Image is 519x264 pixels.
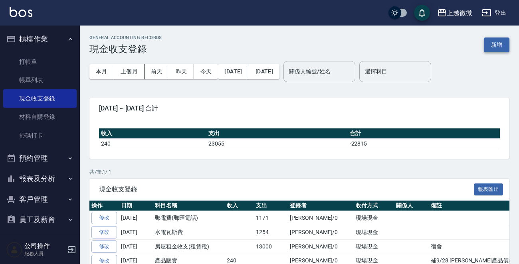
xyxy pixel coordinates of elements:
[414,5,430,21] button: save
[3,126,77,145] a: 掃碼打卡
[3,89,77,108] a: 現金收支登錄
[6,242,22,258] img: Person
[10,7,32,17] img: Logo
[99,128,206,139] th: 收入
[354,225,394,240] td: 現場現金
[114,64,145,79] button: 上個月
[99,104,500,112] span: [DATE] ~ [DATE] 合計
[254,211,288,225] td: 1171
[153,225,225,240] td: 水電瓦斯費
[354,239,394,254] td: 現場現金
[89,168,509,175] p: 共 7 筆, 1 / 1
[24,250,65,257] p: 服務人員
[3,108,77,126] a: 材料自購登錄
[288,239,354,254] td: [PERSON_NAME]/0
[3,189,77,210] button: 客戶管理
[119,239,153,254] td: [DATE]
[394,201,429,211] th: 關係人
[99,138,206,149] td: 240
[3,29,77,49] button: 櫃檯作業
[447,8,472,18] div: 上越微微
[3,71,77,89] a: 帳單列表
[288,201,354,211] th: 登錄者
[348,138,500,149] td: -22815
[474,183,503,196] button: 報表匯出
[91,226,117,238] a: 修改
[434,5,475,21] button: 上越微微
[3,53,77,71] a: 打帳單
[89,201,119,211] th: 操作
[249,64,279,79] button: [DATE]
[89,43,162,55] h3: 現金收支登錄
[288,225,354,240] td: [PERSON_NAME]/0
[169,64,194,79] button: 昨天
[119,225,153,240] td: [DATE]
[206,128,347,139] th: 支出
[254,201,288,211] th: 支出
[479,6,509,20] button: 登出
[254,225,288,240] td: 1254
[89,35,162,40] h2: GENERAL ACCOUNTING RECORDS
[225,201,254,211] th: 收入
[3,209,77,230] button: 員工及薪資
[484,37,509,52] button: 新增
[91,212,117,224] a: 修改
[3,230,77,251] button: 商品管理
[99,185,474,193] span: 現金收支登錄
[145,64,169,79] button: 前天
[484,41,509,48] a: 新增
[91,240,117,253] a: 修改
[206,138,347,149] td: 23055
[218,64,249,79] button: [DATE]
[354,211,394,225] td: 現場現金
[153,211,225,225] td: 郵電費(郵匯電話)
[89,64,114,79] button: 本月
[348,128,500,139] th: 合計
[3,148,77,169] button: 預約管理
[254,239,288,254] td: 13000
[474,185,503,193] a: 報表匯出
[3,168,77,189] button: 報表及分析
[119,201,153,211] th: 日期
[354,201,394,211] th: 收付方式
[119,211,153,225] td: [DATE]
[288,211,354,225] td: [PERSON_NAME]/0
[24,242,65,250] h5: 公司操作
[153,239,225,254] td: 房屋租金收支(租賃稅)
[153,201,225,211] th: 科目名稱
[194,64,218,79] button: 今天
